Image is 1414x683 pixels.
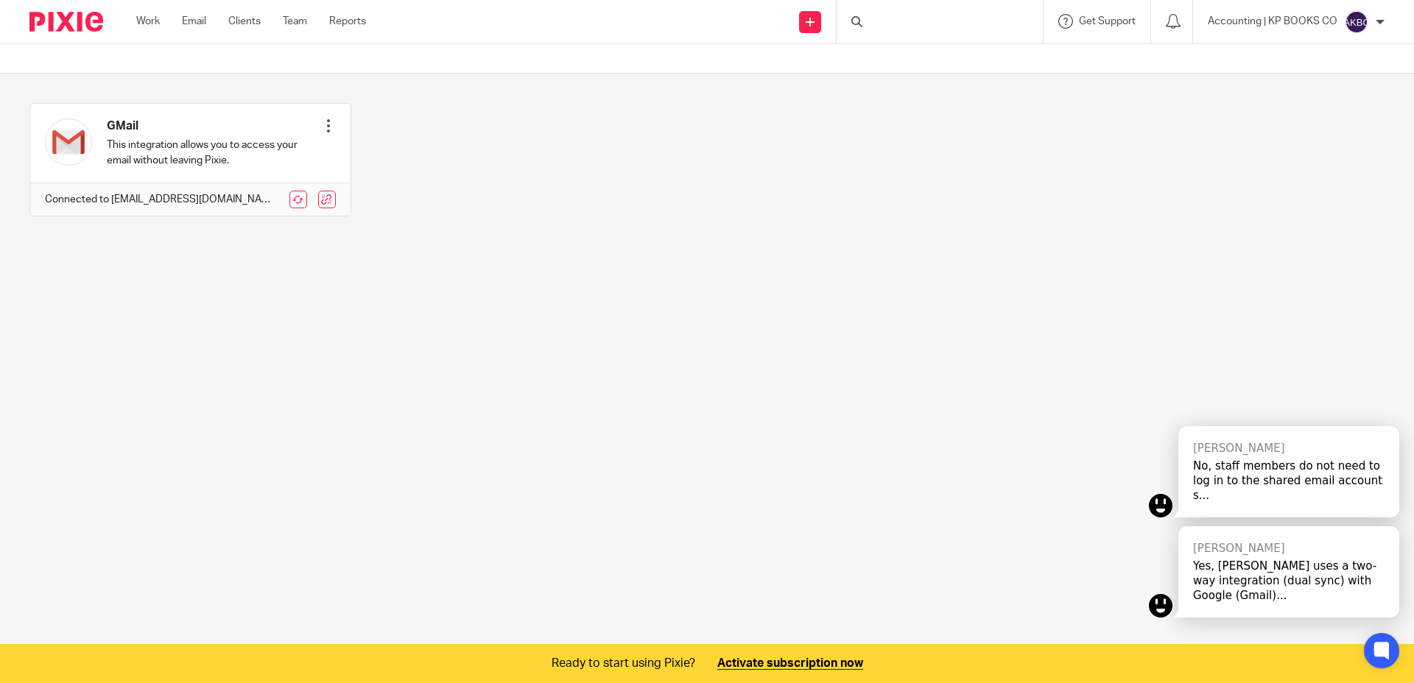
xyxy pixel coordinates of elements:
[1149,594,1172,617] img: kai.png
[1079,16,1136,26] span: Get Support
[45,192,278,207] p: Connected to [EMAIL_ADDRESS][DOMAIN_NAME]
[29,12,103,32] img: Pixie
[1193,459,1385,503] div: No, staff members do not need to log in to the shared email account s...
[1345,10,1368,34] img: svg%3E
[182,14,206,29] a: Email
[283,14,307,29] a: Team
[228,14,261,29] a: Clients
[136,14,160,29] a: Work
[1193,441,1385,456] div: [PERSON_NAME]
[329,14,366,29] a: Reports
[107,138,321,168] p: This integration allows you to access your email without leaving Pixie.
[1149,494,1172,517] img: kai.png
[1193,541,1385,556] div: [PERSON_NAME]
[45,118,92,166] img: gmail.svg
[107,118,321,134] h4: GMail
[1193,559,1385,603] div: Yes, [PERSON_NAME] uses a two-way integration (dual sync) with Google (Gmail)...
[1208,14,1337,29] p: Accounting | KP BOOKS CO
